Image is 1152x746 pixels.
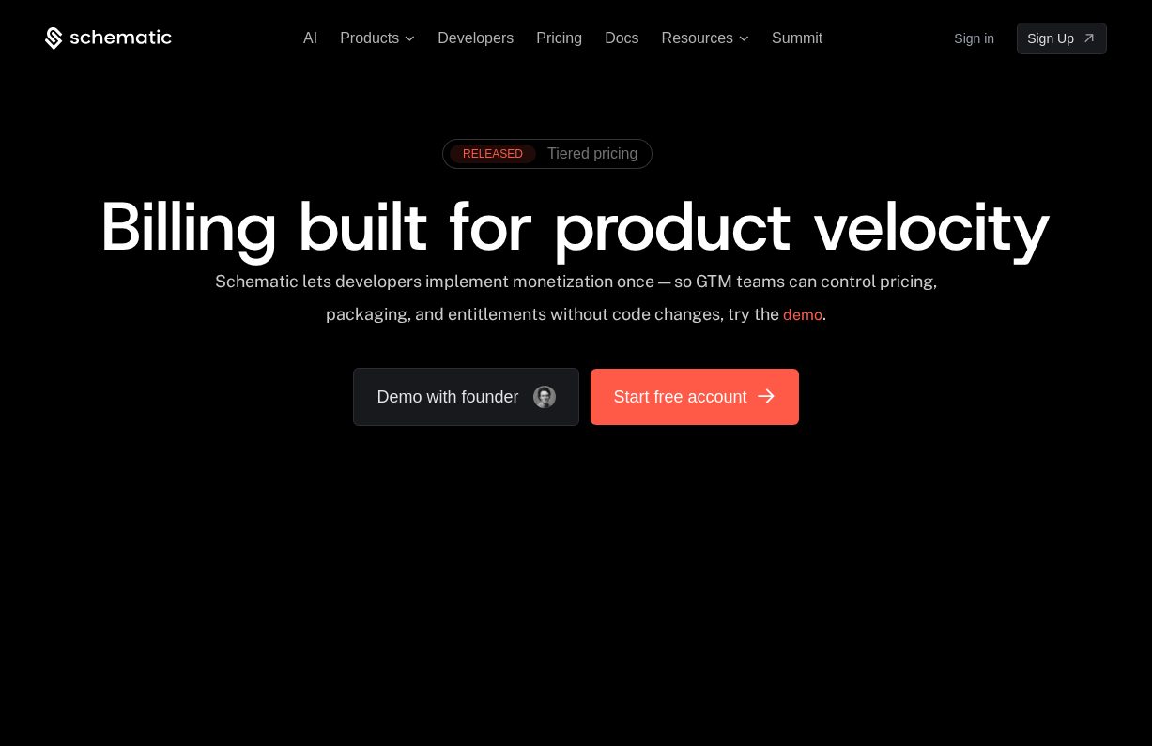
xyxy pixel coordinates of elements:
[783,293,822,338] a: demo
[177,271,974,338] div: Schematic lets developers implement monetization once — so GTM teams can control pricing, packagi...
[438,30,514,46] a: Developers
[450,145,637,163] a: [object Object],[object Object]
[533,386,556,408] img: Founder
[547,145,637,162] span: Tiered pricing
[536,30,582,46] a: Pricing
[954,23,994,53] a: Sign in
[772,30,822,46] a: Summit
[1017,23,1107,54] a: [object Object]
[662,30,733,47] span: Resources
[591,369,798,425] a: [object Object]
[303,30,317,46] a: AI
[605,30,638,46] a: Docs
[613,384,746,410] span: Start free account
[1027,29,1074,48] span: Sign Up
[100,181,1051,271] span: Billing built for product velocity
[353,368,579,426] a: Demo with founder, ,[object Object]
[340,30,399,47] span: Products
[450,145,536,163] div: RELEASED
